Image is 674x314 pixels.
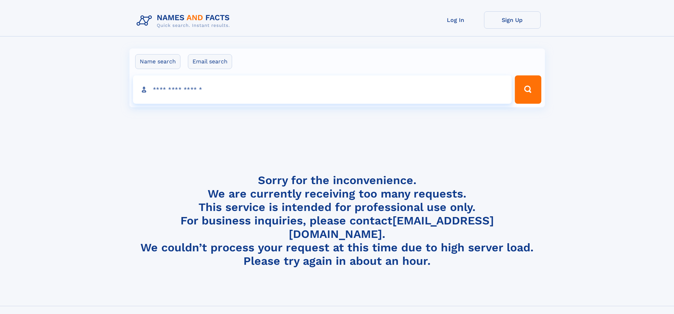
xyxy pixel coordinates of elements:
[484,11,541,29] a: Sign Up
[188,54,232,69] label: Email search
[134,173,541,268] h4: Sorry for the inconvenience. We are currently receiving too many requests. This service is intend...
[289,214,494,241] a: [EMAIL_ADDRESS][DOMAIN_NAME]
[134,11,236,30] img: Logo Names and Facts
[133,75,512,104] input: search input
[427,11,484,29] a: Log In
[515,75,541,104] button: Search Button
[135,54,180,69] label: Name search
